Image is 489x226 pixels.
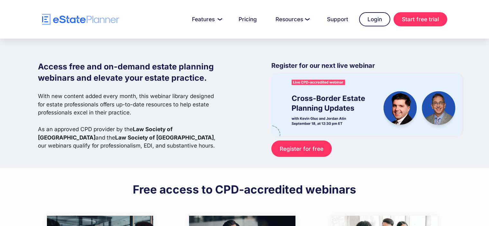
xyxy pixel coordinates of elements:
[394,12,447,26] a: Start free trial
[42,14,119,25] a: home
[271,140,331,157] a: Register for free
[271,61,462,73] p: Register for our next live webinar
[38,92,221,150] p: With new content added every month, this webinar library designed for estate professionals offers...
[268,13,316,26] a: Resources
[231,13,265,26] a: Pricing
[359,12,390,26] a: Login
[184,13,228,26] a: Features
[319,13,356,26] a: Support
[133,182,356,196] h2: Free access to CPD-accredited webinars
[271,73,462,136] img: eState Academy webinar
[115,134,214,141] strong: Law Society of [GEOGRAPHIC_DATA]
[38,61,221,84] h1: Access free and on-demand estate planning webinars and elevate your estate practice.
[38,126,173,141] strong: Law Society of [GEOGRAPHIC_DATA]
